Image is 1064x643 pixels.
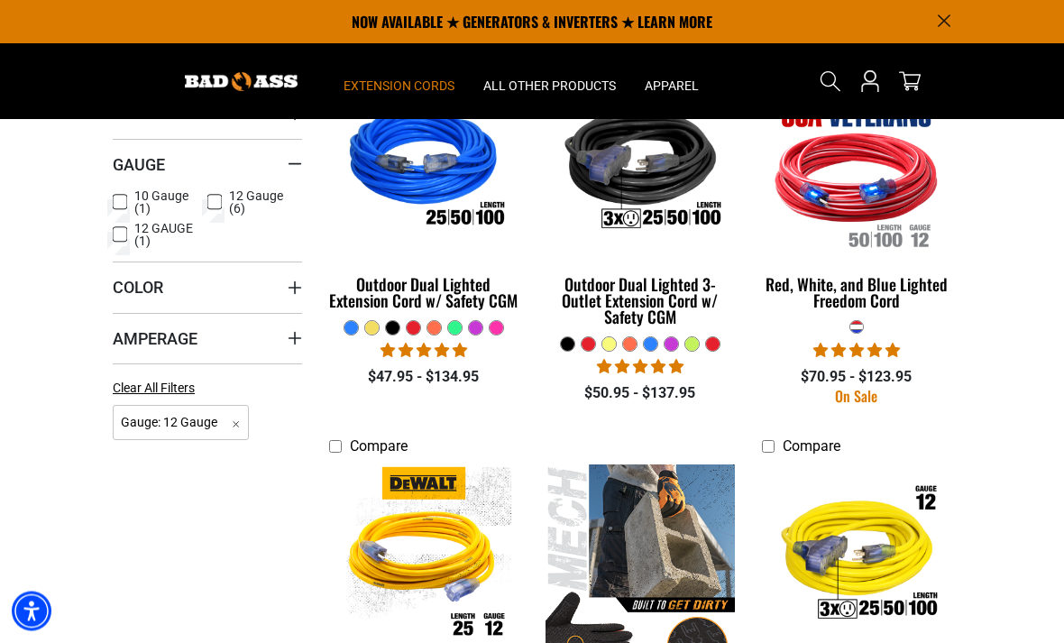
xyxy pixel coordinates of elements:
[229,190,295,216] span: 12 Gauge (6)
[113,406,249,441] span: Gauge: 12 Gauge
[113,314,302,364] summary: Amperage
[350,438,408,455] span: Compare
[113,380,202,399] a: Clear All Filters
[856,43,885,119] a: Open this option
[113,155,165,176] span: Gauge
[546,75,735,336] a: Outdoor Dual Lighted 3-Outlet Extension Cord w/ Safety CGM Outdoor Dual Lighted 3-Outlet Extensio...
[762,390,951,404] div: On Sale
[813,343,900,360] span: 5.00 stars
[113,140,302,190] summary: Gauge
[816,67,845,96] summary: Search
[329,277,518,309] div: Outdoor Dual Lighted Extension Cord w/ Safety CGM
[645,78,699,94] span: Apparel
[543,78,738,253] img: Outdoor Dual Lighted 3-Outlet Extension Cord w/ Safety CGM
[895,70,924,92] a: cart
[326,467,521,642] img: DEWALT Outdoor Dual Lighted Extension Cord
[783,438,840,455] span: Compare
[381,343,467,360] span: 4.82 stars
[113,381,195,396] span: Clear All Filters
[185,72,298,91] img: Bad Ass Extension Cords
[329,43,469,119] summary: Extension Cords
[630,43,713,119] summary: Apparel
[329,75,518,320] a: Outdoor Dual Lighted Extension Cord w/ Safety CGM Outdoor Dual Lighted Extension Cord w/ Safety CGM
[113,278,163,299] span: Color
[546,383,735,405] div: $50.95 - $137.95
[344,78,454,94] span: Extension Cords
[483,78,616,94] span: All Other Products
[12,592,51,631] div: Accessibility Menu
[759,467,954,642] img: Outdoor Single Lighted 3-Outlet Extension Cord
[113,262,302,313] summary: Color
[597,359,683,376] span: 4.80 stars
[326,78,521,253] img: Outdoor Dual Lighted Extension Cord w/ Safety CGM
[134,190,200,216] span: 10 Gauge (1)
[759,78,954,253] img: Red, White, and Blue Lighted Freedom Cord
[762,277,951,309] div: Red, White, and Blue Lighted Freedom Cord
[113,329,197,350] span: Amperage
[329,367,518,389] div: $47.95 - $134.95
[762,75,951,320] a: Red, White, and Blue Lighted Freedom Cord Red, White, and Blue Lighted Freedom Cord
[469,43,630,119] summary: All Other Products
[762,367,951,389] div: $70.95 - $123.95
[546,277,735,326] div: Outdoor Dual Lighted 3-Outlet Extension Cord w/ Safety CGM
[134,223,200,248] span: 12 GAUGE (1)
[113,414,249,431] a: Gauge: 12 Gauge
